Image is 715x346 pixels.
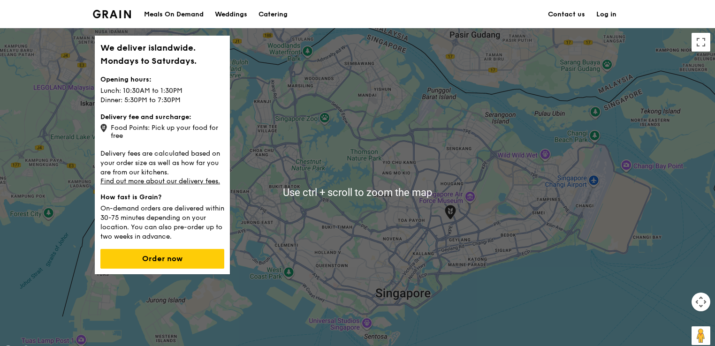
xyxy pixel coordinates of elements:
[253,0,293,29] a: Catering
[100,202,224,241] p: On-demand orders are delivered within 30-75 minutes depending on your location. You can also pre-...
[259,0,288,29] div: Catering
[215,0,247,29] div: Weddings
[692,326,710,345] button: Drag Pegman onto the map to open Street View
[100,124,107,132] img: icon-grain-marker.0ca718ca.png
[692,33,710,52] button: Toggle fullscreen view
[100,41,224,68] h1: We deliver islandwide. Mondays to Saturdays.
[542,0,591,29] a: Contact us
[100,113,191,121] strong: Delivery fee and surcharge:
[100,84,224,105] p: Lunch: 10:30AM to 1:30PM Dinner: 5:30PM to 7:30PM
[692,293,710,311] button: Map camera controls
[100,75,152,83] strong: Opening hours:
[100,249,224,269] button: Order now
[100,193,161,201] strong: How fast is Grain?
[100,177,220,185] a: Find out more about our delivery fees.
[209,0,253,29] a: Weddings
[93,10,131,18] img: Grain
[100,147,224,177] p: Delivery fees are calculated based on your order size as well as how far you are from our kitchens.
[100,122,224,140] div: Food Points: Pick up your food for free
[144,0,204,29] div: Meals On Demand
[591,0,622,29] a: Log in
[100,255,224,263] a: Order now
